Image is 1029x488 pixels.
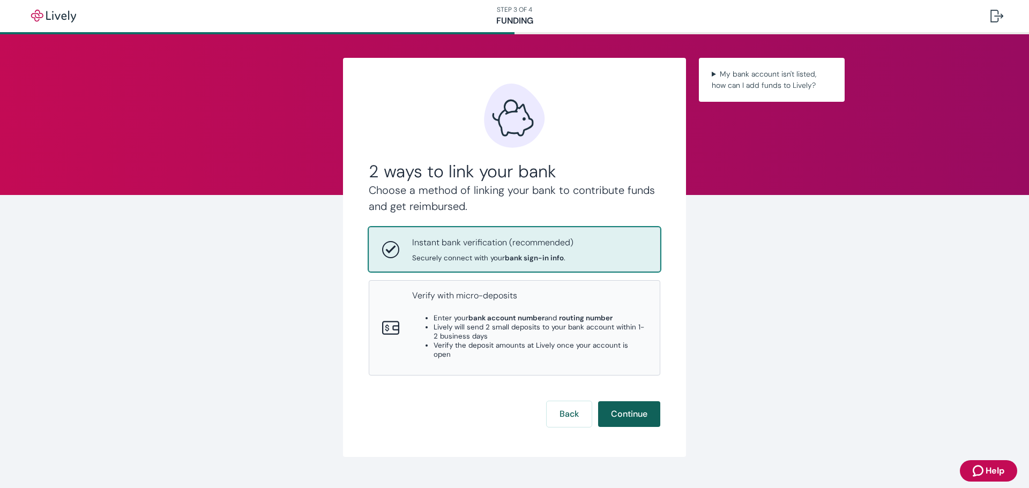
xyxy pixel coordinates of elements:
[412,253,573,262] span: Securely connect with your .
[434,322,647,341] li: Lively will send 2 small deposits to your bank account within 1-2 business days
[982,3,1012,29] button: Log out
[382,241,399,258] svg: Instant bank verification
[986,464,1004,477] span: Help
[369,182,660,214] h4: Choose a method of linking your bank to contribute funds and get reimbursed.
[369,281,660,375] button: Micro-depositsVerify with micro-depositsEnter yourbank account numberand routing numberLively wil...
[369,161,660,182] h2: 2 ways to link your bank
[434,341,647,359] li: Verify the deposit amounts at Lively once your account is open
[434,313,647,322] li: Enter your and
[382,319,399,336] svg: Micro-deposits
[412,236,573,249] p: Instant bank verification (recommended)
[973,464,986,477] svg: Zendesk support icon
[468,313,545,322] strong: bank account number
[412,289,647,302] p: Verify with micro-deposits
[24,10,84,22] img: Lively
[505,253,564,262] strong: bank sign-in info
[598,401,660,427] button: Continue
[960,460,1017,482] button: Zendesk support iconHelp
[559,313,613,322] strong: routing number
[369,228,660,271] button: Instant bank verificationInstant bank verification (recommended)Securely connect with yourbank si...
[707,66,836,93] summary: My bank account isn't listed, how can I add funds to Lively?
[547,401,592,427] button: Back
